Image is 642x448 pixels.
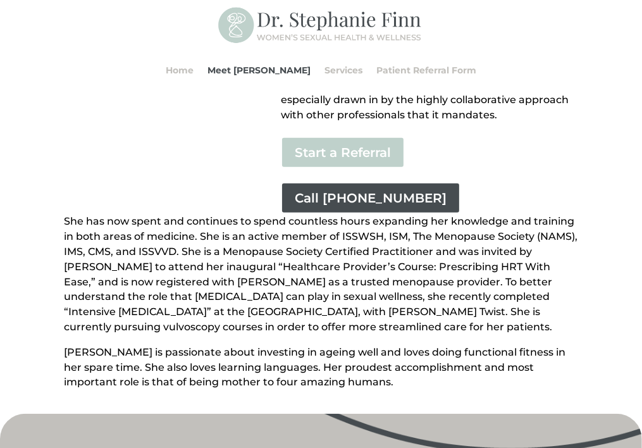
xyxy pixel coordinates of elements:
[65,345,578,390] p: [PERSON_NAME] is passionate about investing in ageing well and loves doing functional fitness in ...
[166,46,194,94] a: Home
[281,137,405,168] a: Start a Referral
[207,46,311,94] a: Meet [PERSON_NAME]
[65,214,578,344] p: She has now spent and continues to spend countless hours expanding her knowledge and training in ...
[376,46,476,94] a: Patient Referral Form
[281,182,460,214] a: Call [PHONE_NUMBER]
[324,46,362,94] a: Services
